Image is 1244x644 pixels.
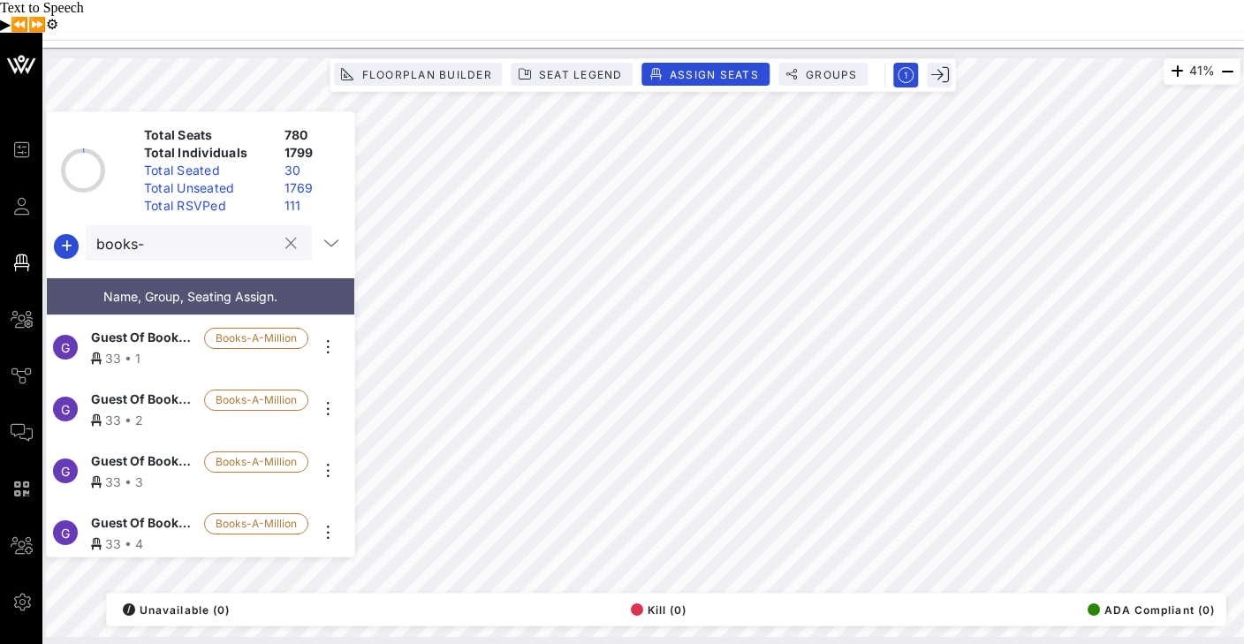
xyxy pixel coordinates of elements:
span: Books-A-Million [216,452,297,472]
button: Previous [11,16,28,33]
div: 33 • 4 [91,534,308,553]
div: Total Seated [137,162,277,179]
div: 33 • 1 [91,349,308,367]
div: 111 [277,197,347,215]
span: ADA Compliant (0) [1088,603,1215,617]
span: G [61,402,70,417]
span: Unavailable (0) [123,603,230,617]
span: Books-A-Million [216,390,297,410]
span: Kill (0) [631,603,687,617]
span: G [61,340,70,355]
span: Books-A-Million [216,514,297,534]
button: /Unavailable (0) [118,597,230,622]
div: Total Seats [137,126,277,144]
div: 1769 [277,179,347,197]
button: Floorplan Builder [334,63,502,86]
div: 30 [277,162,347,179]
div: Total Individuals [137,144,277,162]
span: Guest Of Books-A-Million [91,390,197,411]
div: 33 • 2 [91,411,308,429]
span: Name, Group, Seating Assign. [103,289,277,304]
div: 780 [277,126,347,144]
span: Guest Of Books-A-Million [91,451,197,473]
span: Floorplan Builder [360,68,491,81]
div: 1799 [277,144,347,162]
div: 33 • 3 [91,473,308,491]
button: clear icon [285,235,297,253]
div: 41% [1164,58,1240,85]
div: Total Unseated [137,179,277,197]
button: Assign Seats [642,63,770,86]
span: Groups [805,68,858,81]
button: Seat Legend [512,63,633,86]
span: Assign Seats [669,68,759,81]
div: Total RSVPed [137,197,277,215]
span: Books-A-Million [216,329,297,348]
span: Guest Of Books-A-Million [91,328,197,349]
span: Seat Legend [538,68,623,81]
button: ADA Compliant (0) [1082,597,1215,622]
button: Kill (0) [626,597,687,622]
button: Groups [778,63,869,86]
button: Settings [46,16,58,33]
div: / [123,603,135,616]
span: Guest Of Books-A-Million [91,513,197,534]
button: Forward [28,16,46,33]
span: G [61,526,70,541]
span: G [61,464,70,479]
